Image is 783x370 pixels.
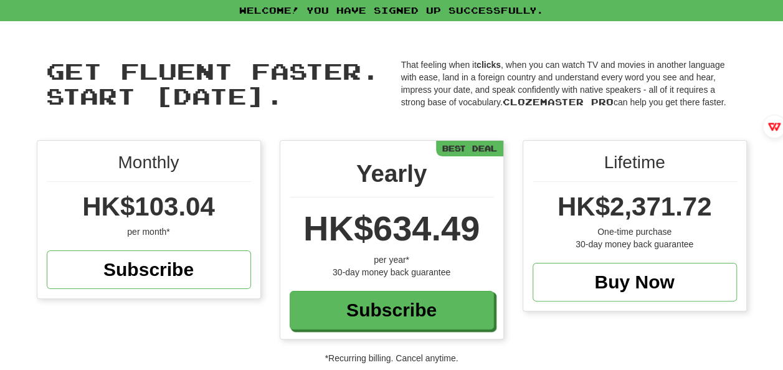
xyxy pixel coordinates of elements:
div: Lifetime [533,150,737,182]
div: One-time purchase [533,225,737,238]
div: per year* [290,254,494,266]
a: Subscribe [47,250,251,289]
div: Yearly [290,156,494,197]
span: HK$634.49 [303,209,480,248]
span: HK$103.04 [82,192,214,221]
p: That feeling when it , when you can watch TV and movies in another language with ease, land in a ... [401,59,738,108]
a: Subscribe [290,291,494,330]
strong: clicks [477,60,501,70]
span: HK$2,371.72 [558,192,712,221]
span: Clozemaster Pro [503,97,614,107]
a: Buy Now [533,263,737,301]
span: Get fluent faster. Start [DATE]. [46,57,380,109]
div: 30-day money back guarantee [533,238,737,250]
div: Monthly [47,150,251,182]
div: 30-day money back guarantee [290,266,494,278]
div: Best Deal [436,141,503,156]
div: per month* [47,225,251,238]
